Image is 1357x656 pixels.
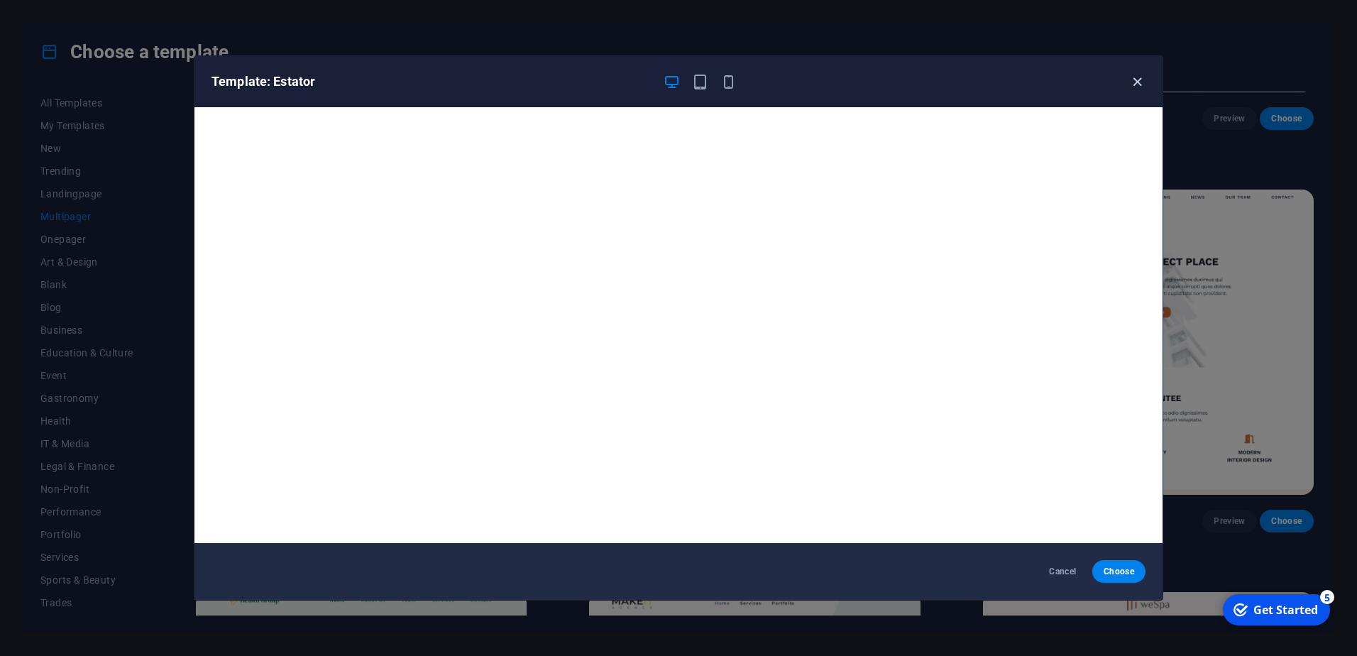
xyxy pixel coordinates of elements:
div: Get Started 5 items remaining, 0% complete [8,6,115,37]
span: Choose [1104,566,1134,577]
div: Get Started [38,13,103,29]
div: 5 [105,1,119,16]
span: Cancel [1048,566,1078,577]
button: Choose [1092,560,1146,583]
h6: Template: Estator [211,73,652,90]
button: Cancel [1036,560,1089,583]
